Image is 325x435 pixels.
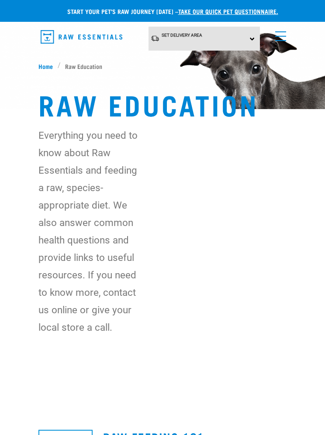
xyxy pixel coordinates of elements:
[162,33,202,38] span: Set Delivery Area
[38,62,53,71] span: Home
[38,62,287,71] nav: breadcrumbs
[38,88,287,120] h1: Raw Education
[41,30,122,44] img: Raw Essentials Logo
[178,10,278,13] a: take our quick pet questionnaire.
[38,127,138,336] p: Everything you need to know about Raw Essentials and feeding a raw, species-appropriate diet. We ...
[271,26,287,42] a: menu
[151,35,159,42] img: van-moving.png
[38,62,58,71] a: Home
